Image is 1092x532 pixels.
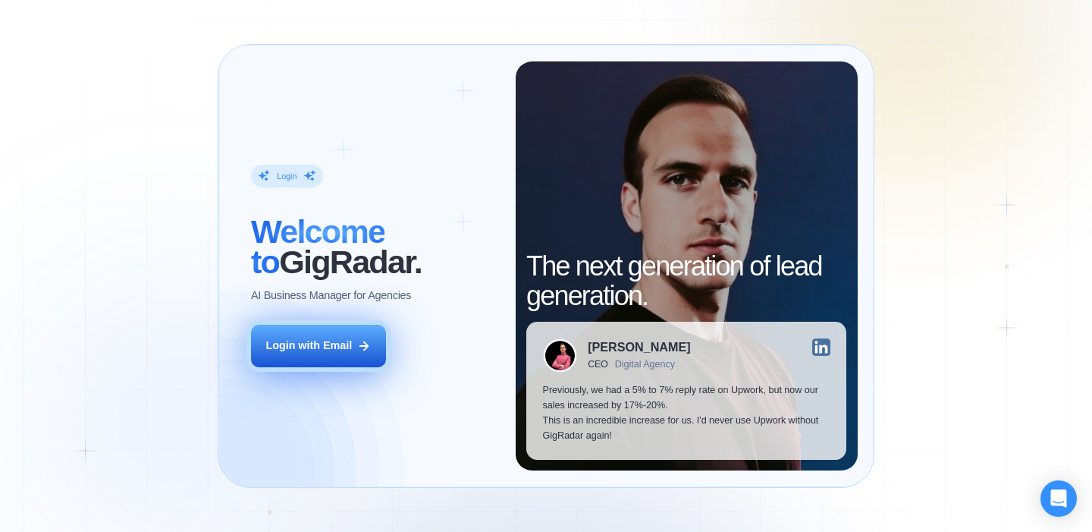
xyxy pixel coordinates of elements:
div: Login [277,171,297,181]
div: [PERSON_NAME] [588,341,690,353]
h2: ‍ GigRadar. [251,217,499,277]
p: AI Business Manager for Agencies [251,288,411,304]
div: Open Intercom Messenger [1040,480,1077,517]
p: Previously, we had a 5% to 7% reply rate on Upwork, but now our sales increased by 17%-20%. This ... [543,383,830,443]
div: Digital Agency [615,359,675,370]
button: Login with Email [251,325,386,367]
div: CEO [588,359,608,370]
div: Login with Email [265,338,352,354]
span: Welcome to [251,213,384,280]
h2: The next generation of lead generation. [526,251,846,311]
